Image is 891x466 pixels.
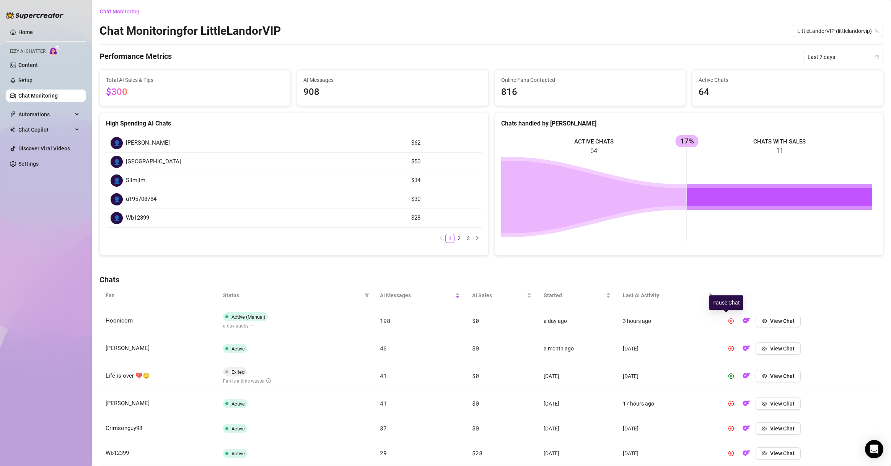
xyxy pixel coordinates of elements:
[538,391,617,416] td: [DATE]
[231,451,245,456] span: Active
[865,440,883,458] div: Open Intercom Messenger
[106,86,127,97] span: $300
[111,193,123,205] div: 👤
[99,51,172,63] h4: Performance Metrics
[436,234,445,243] button: left
[126,157,181,166] span: [GEOGRAPHIC_DATA]
[808,51,879,63] span: Last 7 days
[473,234,482,243] li: Next Page
[380,372,386,380] span: 41
[111,137,123,149] div: 👤
[363,290,371,301] span: filter
[380,317,390,324] span: 198
[106,450,129,456] span: Wb12399
[99,24,281,38] h2: Chat Monitoring for LittleLandorVIP
[743,399,750,407] img: OF
[106,425,142,432] span: Crimsonguy98
[472,449,482,457] span: $28
[99,274,883,285] h4: Chats
[111,174,123,187] div: 👤
[797,25,879,37] span: LittleLandorVIP (littlelandorvip)
[18,145,70,152] a: Discover Viral Videos
[762,346,767,351] span: eye
[728,318,734,324] span: pause-circle
[6,11,64,19] img: logo-BBDzfeDw.svg
[740,370,753,382] button: OF
[770,450,795,456] span: View Chat
[472,372,479,380] span: $0
[106,372,150,379] span: Life is over 💔😔
[770,425,795,432] span: View Chat
[106,119,482,128] div: High Spending AI Chats
[111,156,123,168] div: 👤
[728,426,734,431] span: pause-circle
[231,401,245,407] span: Active
[538,416,617,441] td: [DATE]
[106,345,150,352] span: [PERSON_NAME]
[266,378,271,383] span: info-circle
[743,344,750,352] img: OF
[374,285,466,306] th: AI Messages
[231,314,266,320] span: Active (Manual)
[18,161,39,167] a: Settings
[10,127,15,132] img: Chat Copilot
[740,342,753,355] button: OF
[538,441,617,466] td: [DATE]
[501,119,877,128] div: Chats handled by [PERSON_NAME]
[740,452,753,458] a: OF
[473,234,482,243] button: right
[126,213,149,223] span: Wb12399
[464,234,472,243] a: 3
[10,48,46,55] span: Izzy AI Chatter
[380,399,386,407] span: 41
[875,55,879,59] span: calendar
[740,447,753,459] button: OF
[126,195,156,204] span: u195708784
[740,402,753,408] a: OF
[18,93,58,99] a: Chat Monitoring
[728,373,734,379] span: play-circle
[99,5,145,18] button: Chat Monitoring
[100,8,139,15] span: Chat Monitoring
[709,295,743,310] div: Pause Chat
[106,400,150,407] span: [PERSON_NAME]
[623,291,707,300] span: Last AI Activity
[538,336,617,361] td: a month ago
[743,317,750,324] img: OF
[740,347,753,353] a: OF
[380,449,386,457] span: 29
[18,29,33,35] a: Home
[106,76,284,84] span: Total AI Sales & Tips
[617,306,719,336] td: 3 hours ago
[445,234,454,243] li: 1
[466,285,538,306] th: AI Sales
[472,344,479,352] span: $0
[762,373,767,379] span: eye
[740,319,753,326] a: OF
[743,372,750,380] img: OF
[223,323,253,329] span: a day ago by —
[728,451,734,456] span: pause-circle
[464,234,473,243] li: 3
[762,451,767,456] span: eye
[436,234,445,243] li: Previous Page
[740,427,753,433] a: OF
[454,234,464,243] li: 2
[231,369,244,375] span: Exited
[770,401,795,407] span: View Chat
[472,317,479,324] span: $0
[126,138,170,148] span: [PERSON_NAME]
[472,291,525,300] span: AI Sales
[411,138,477,148] article: $62
[756,422,801,435] button: View Chat
[18,62,38,68] a: Content
[99,285,217,306] th: Fan
[380,424,386,432] span: 37
[743,449,750,457] img: OF
[617,391,719,416] td: 17 hours ago
[365,293,369,298] span: filter
[380,291,454,300] span: AI Messages
[106,317,133,324] span: Hoonicorn
[740,315,753,327] button: OF
[699,76,877,84] span: Active Chats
